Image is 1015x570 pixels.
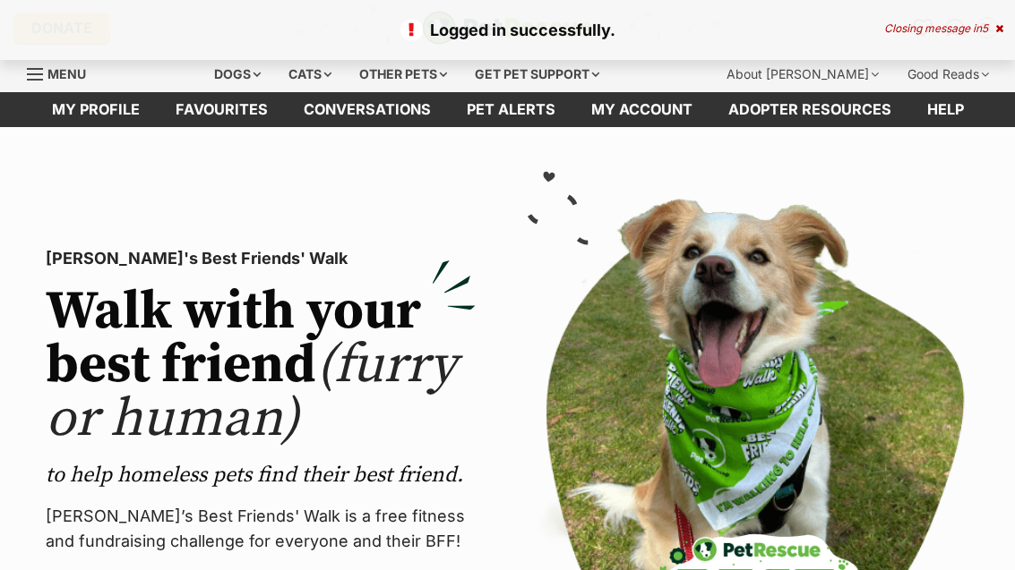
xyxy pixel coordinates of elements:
h2: Walk with your best friend [46,285,476,447]
div: Good Reads [895,56,1002,92]
a: Help [909,92,982,127]
a: Menu [27,56,99,89]
a: My account [573,92,710,127]
p: [PERSON_NAME]'s Best Friends' Walk [46,246,476,271]
a: Favourites [158,92,286,127]
div: Cats [276,56,344,92]
span: Menu [47,66,86,81]
p: [PERSON_NAME]’s Best Friends' Walk is a free fitness and fundraising challenge for everyone and t... [46,504,476,554]
a: Adopter resources [710,92,909,127]
div: About [PERSON_NAME] [714,56,891,92]
a: My profile [34,92,158,127]
a: conversations [286,92,449,127]
a: Pet alerts [449,92,573,127]
div: Get pet support [462,56,612,92]
p: to help homeless pets find their best friend. [46,461,476,489]
div: Dogs [202,56,273,92]
div: Other pets [347,56,460,92]
span: (furry or human) [46,332,457,453]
